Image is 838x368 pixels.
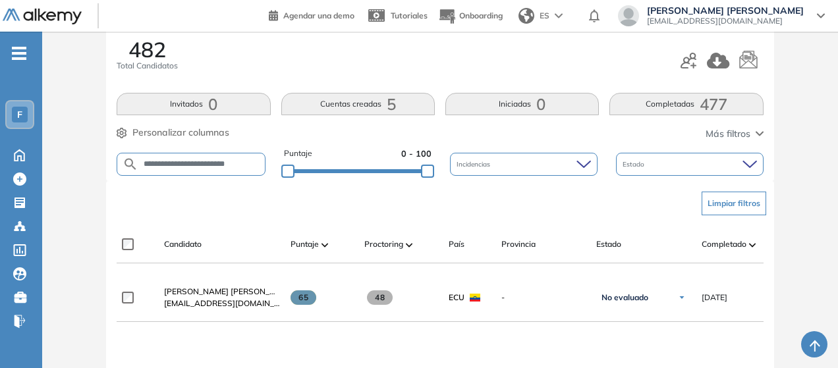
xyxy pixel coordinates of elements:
[501,238,536,250] span: Provincia
[164,286,280,298] a: [PERSON_NAME] [PERSON_NAME]
[449,292,464,303] span: ECU
[17,109,22,120] span: F
[616,153,764,176] div: Estado
[449,238,464,250] span: País
[291,238,319,250] span: Puntaje
[501,292,586,303] span: -
[555,13,563,18] img: arrow
[406,243,412,247] img: [missing "en.ARROW_ALT" translation]
[281,93,435,115] button: Cuentas creadas5
[470,294,480,302] img: ECU
[283,11,354,20] span: Agendar una demo
[3,9,82,25] img: Logo
[647,16,804,26] span: [EMAIL_ADDRESS][DOMAIN_NAME]
[623,159,647,169] span: Estado
[164,238,202,250] span: Candidato
[702,192,766,215] button: Limpiar filtros
[12,52,26,55] i: -
[540,10,549,22] span: ES
[706,127,764,141] button: Más filtros
[401,147,432,160] span: 0 - 100
[706,127,750,141] span: Más filtros
[518,8,534,24] img: world
[164,298,280,309] span: [EMAIL_ADDRESS][DOMAIN_NAME]
[123,156,138,172] img: SEARCH_ALT
[391,11,428,20] span: Tutoriales
[364,238,403,250] span: Proctoring
[702,292,727,303] span: [DATE]
[117,126,229,140] button: Personalizar columnas
[269,7,354,22] a: Agendar una demo
[291,290,316,305] span: 65
[128,39,166,60] span: 482
[596,238,621,250] span: Estado
[117,93,270,115] button: Invitados0
[678,294,686,302] img: Ícono de flecha
[367,290,393,305] span: 48
[321,243,328,247] img: [missing "en.ARROW_ALT" translation]
[609,93,763,115] button: Completadas477
[601,292,648,303] span: No evaluado
[450,153,598,176] div: Incidencias
[445,93,599,115] button: Iniciadas0
[438,2,503,30] button: Onboarding
[702,238,746,250] span: Completado
[132,126,229,140] span: Personalizar columnas
[749,243,756,247] img: [missing "en.ARROW_ALT" translation]
[457,159,493,169] span: Incidencias
[284,147,312,160] span: Puntaje
[459,11,503,20] span: Onboarding
[647,5,804,16] span: [PERSON_NAME] [PERSON_NAME]
[117,60,178,72] span: Total Candidatos
[164,286,295,296] span: [PERSON_NAME] [PERSON_NAME]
